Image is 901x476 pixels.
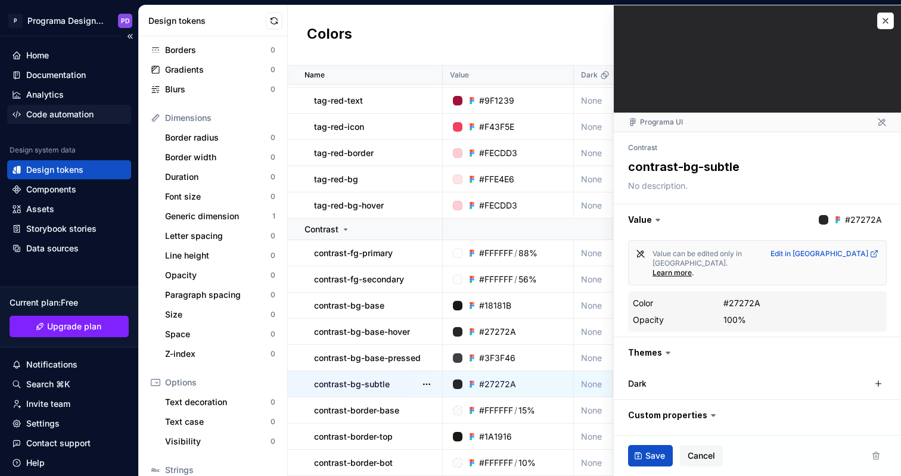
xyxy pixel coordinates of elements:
div: Border radius [165,132,271,144]
td: None [574,192,705,219]
p: contrast-border-bot [314,457,393,469]
div: Assets [26,203,54,215]
div: Settings [26,418,60,430]
div: 1 [272,211,275,221]
div: Storybook stories [26,223,97,235]
div: Opacity [633,314,664,326]
p: contrast-bg-base-pressed [314,352,421,364]
div: / [514,247,517,259]
p: Name [305,70,325,80]
div: #27272A [479,378,516,390]
div: Size [165,309,271,321]
td: None [574,424,705,450]
a: Learn more [653,268,692,278]
td: None [574,114,705,140]
div: 0 [271,85,275,94]
div: #FFE4E6 [479,173,514,185]
div: Strings [165,464,275,476]
div: 0 [271,172,275,182]
div: 0 [271,65,275,74]
a: Settings [7,414,131,433]
p: contrast-bg-subtle [314,378,390,390]
div: #1A1916 [479,431,512,443]
p: Contrast [305,223,338,235]
div: Gradients [165,64,271,76]
div: 56% [518,273,537,285]
div: / [514,273,517,285]
div: #FFFFFF [479,405,513,416]
button: PPrograma Design SystemPD [2,8,136,33]
div: 0 [271,417,275,427]
div: Data sources [26,242,79,254]
div: Visibility [165,435,271,447]
div: #27272A [723,297,760,309]
div: 0 [271,290,275,300]
div: Font size [165,191,271,203]
a: Borders0 [146,41,280,60]
p: tag-red-text [314,95,363,107]
button: Collapse sidebar [122,28,138,45]
td: None [574,293,705,319]
p: tag-red-border [314,147,374,159]
div: PD [121,16,130,26]
div: 15% [518,405,535,416]
span: Upgrade plan [47,321,101,332]
div: Contact support [26,437,91,449]
p: contrast-bg-base-hover [314,326,410,338]
p: tag-red-bg [314,173,358,185]
td: None [574,397,705,424]
div: Programa Design System [27,15,104,27]
div: Color [633,297,653,309]
a: Opacity0 [160,266,280,285]
p: contrast-border-top [314,431,393,443]
a: Visibility0 [160,432,280,451]
div: #FECDD3 [479,200,517,211]
td: None [574,240,705,266]
button: Contact support [7,434,131,453]
div: Letter spacing [165,230,271,242]
div: Search ⌘K [26,378,70,390]
div: Blurs [165,83,271,95]
a: Z-index0 [160,344,280,363]
a: Generic dimension1 [160,207,280,226]
div: 88% [518,247,538,259]
div: #FFFFFF [479,247,513,259]
div: #FFFFFF [479,457,513,469]
div: Notifications [26,359,77,371]
div: 10% [518,457,536,469]
p: contrast-fg-secondary [314,273,404,285]
div: 0 [271,349,275,359]
div: Options [165,377,275,388]
div: Help [26,457,45,469]
div: 0 [271,329,275,339]
a: Assets [7,200,131,219]
p: contrast-fg-primary [314,247,393,259]
a: Invite team [7,394,131,413]
div: Generic dimension [165,210,272,222]
span: Value can be edited only in [GEOGRAPHIC_DATA]. [653,249,744,267]
a: Line height0 [160,246,280,265]
textarea: contrast-bg-subtle [626,156,884,178]
span: . [692,268,694,277]
a: Upgrade plan [10,316,129,337]
div: Design tokens [148,15,266,27]
td: None [574,371,705,397]
a: Home [7,46,131,65]
label: Dark [628,378,647,390]
span: Cancel [688,450,715,462]
div: Borders [165,44,271,56]
p: Value [450,70,469,80]
li: Contrast [628,143,657,152]
div: Current plan : Free [10,297,129,309]
div: Code automation [26,108,94,120]
div: 100% [723,314,746,326]
div: Documentation [26,69,86,81]
div: Components [26,183,76,195]
button: Search ⌘K [7,375,131,394]
div: 0 [271,270,275,280]
a: Analytics [7,85,131,104]
div: #F43F5E [479,121,514,133]
td: None [574,266,705,293]
a: Edit in [GEOGRAPHIC_DATA] [770,249,879,259]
